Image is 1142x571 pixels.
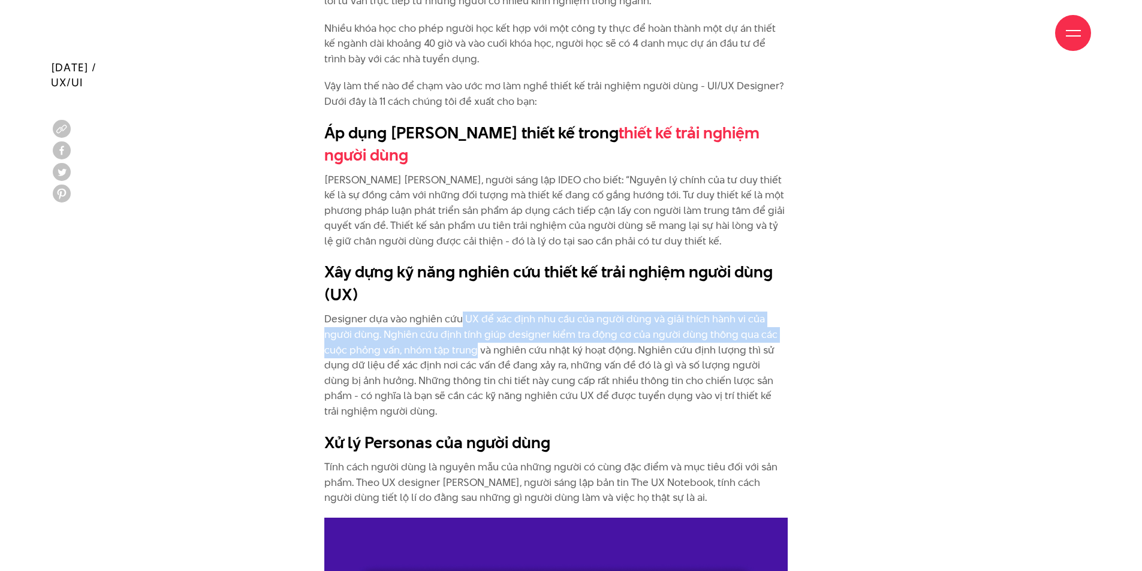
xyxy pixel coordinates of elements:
[324,261,788,306] h2: Xây dựng kỹ năng nghiên cứu thiết kế trải nghiệm người dùng (UX)
[324,122,788,167] h2: Áp dụng [PERSON_NAME] thiết kế trong
[324,460,788,506] p: Tính cách người dùng là nguyên mẫu của những người có cùng đặc điểm và mục tiêu đối với sản phẩm....
[324,122,760,167] a: thiết kế trải nghiệm người dùng
[324,312,788,419] p: Designer dựa vào nghiên cứu UX để xác định nhu cầu của người dùng và giải thích hành vi của người...
[324,78,788,109] p: Vậy làm thế nào để chạm vào ước mơ làm nghề thiết kế trải nghiệm người dùng - UI/UX Designer? Dướ...
[51,60,97,90] span: [DATE] / UX/UI
[324,431,788,454] h2: Xử lý Personas của người dùng
[324,173,788,249] p: [PERSON_NAME] [PERSON_NAME], người sáng lập IDEO cho biết: “Nguyên lý chính của tư duy thiết kế l...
